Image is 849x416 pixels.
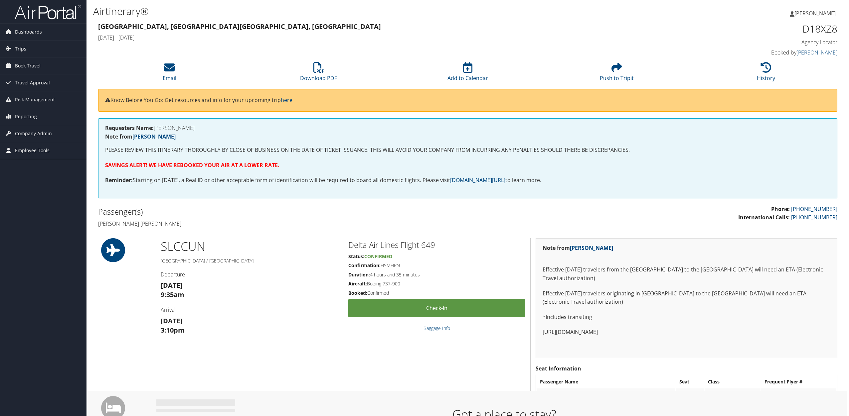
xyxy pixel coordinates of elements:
span: Employee Tools [15,142,50,159]
p: PLEASE REVIEW THIS ITINERARY THOROUGHLY BY CLOSE OF BUSINESS ON THE DATE OF TICKET ISSUANCE. THIS... [105,146,830,155]
span: Reporting [15,108,37,125]
h4: Booked by [660,49,837,56]
h4: Departure [161,271,338,278]
strong: Aircraft: [348,280,367,287]
strong: Note from [105,133,176,140]
a: [PERSON_NAME] [132,133,176,140]
a: [PERSON_NAME] [790,3,842,23]
h4: Agency Locator [660,39,837,46]
strong: Requesters Name: [105,124,154,132]
th: Frequent Flyer # [761,376,836,388]
strong: SAVINGS ALERT! WE HAVE REBOOKED YOUR AIR AT A LOWER RATE. [105,161,279,169]
a: Push to Tripit [600,66,634,82]
a: [PHONE_NUMBER] [791,205,837,213]
strong: Booked: [348,290,367,296]
strong: Seat Information [536,365,581,372]
img: airportal-logo.png [15,4,81,20]
h5: HSMHRN [348,262,525,269]
h5: Confirmed [348,290,525,296]
a: [PHONE_NUMBER] [791,214,837,221]
span: Dashboards [15,24,42,40]
h4: Arrival [161,306,338,313]
a: Add to Calendar [447,66,488,82]
h1: Airtinerary® [93,4,593,18]
strong: Status: [348,253,364,260]
strong: Reminder: [105,176,133,184]
strong: [GEOGRAPHIC_DATA], [GEOGRAPHIC_DATA] [GEOGRAPHIC_DATA], [GEOGRAPHIC_DATA] [98,22,381,31]
p: [URL][DOMAIN_NAME] [543,328,830,337]
span: [PERSON_NAME] [794,10,836,17]
a: Download PDF [300,66,337,82]
th: Class [705,376,761,388]
a: here [281,96,292,104]
p: Effective [DATE] travelers from the [GEOGRAPHIC_DATA] to the [GEOGRAPHIC_DATA] will need an ETA (... [543,257,830,283]
strong: 3:10pm [161,326,185,335]
strong: Confirmation: [348,262,381,268]
td: 9199395824 [761,388,836,400]
td: [PERSON_NAME] [PERSON_NAME] [537,388,675,400]
a: Baggage Info [424,325,450,331]
h2: Passenger(s) [98,206,463,217]
h4: [PERSON_NAME] [PERSON_NAME] [98,220,463,227]
a: [DOMAIN_NAME][URL] [450,176,505,184]
h5: Boeing 737-900 [348,280,525,287]
h1: SLC CUN [161,238,338,255]
h4: [PERSON_NAME] [105,125,830,131]
h5: 4 hours and 35 minutes [348,271,525,278]
a: Check-in [348,299,525,317]
th: Passenger Name [537,376,675,388]
a: Email [163,66,176,82]
th: Seat [676,376,704,388]
p: Know Before You Go: Get resources and info for your upcoming trip [105,96,830,105]
span: Travel Approval [15,74,50,91]
strong: [DATE] [161,281,183,290]
td: Economy (T) [705,388,761,400]
a: History [757,66,775,82]
span: Confirmed [364,253,392,260]
strong: Duration: [348,271,370,278]
a: [PERSON_NAME] [796,49,837,56]
h2: Delta Air Lines Flight 649 [348,239,525,251]
a: [PERSON_NAME] [570,244,613,252]
h5: [GEOGRAPHIC_DATA] / [GEOGRAPHIC_DATA] [161,258,338,264]
strong: Note from [543,244,613,252]
span: Trips [15,41,26,57]
p: *Includes transiting [543,313,830,322]
strong: International Calls: [738,214,790,221]
span: Book Travel [15,57,41,74]
h4: [DATE] - [DATE] [98,34,650,41]
strong: 9:35am [161,290,184,299]
span: Risk Management [15,91,55,108]
p: Effective [DATE] travelers originating in [GEOGRAPHIC_DATA] to the [GEOGRAPHIC_DATA] will need an... [543,289,830,306]
p: Starting on [DATE], a Real ID or other acceptable form of identification will be required to boar... [105,176,830,185]
h1: D18XZ8 [660,22,837,36]
span: Company Admin [15,125,52,142]
strong: [DATE] [161,316,183,325]
strong: Phone: [771,205,790,213]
